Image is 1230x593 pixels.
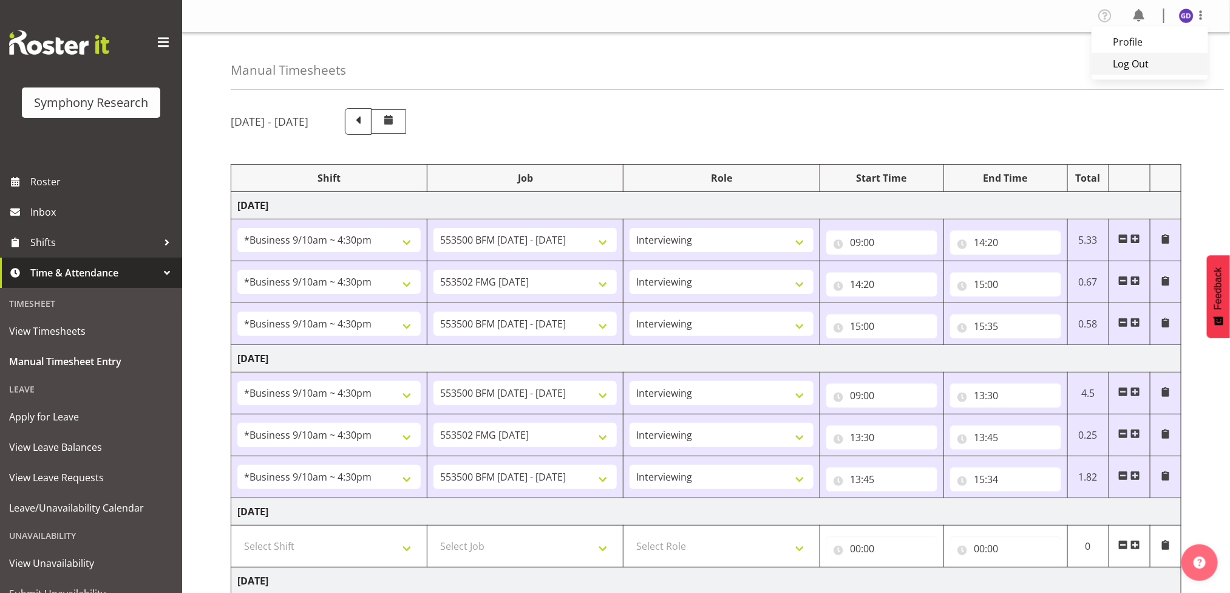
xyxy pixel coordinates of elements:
[950,425,1061,450] input: Click to select...
[231,192,1181,219] td: [DATE]
[3,402,179,432] a: Apply for Leave
[30,173,176,191] span: Roster
[1067,526,1109,567] td: 0
[1067,261,1109,303] td: 0.67
[3,523,179,548] div: Unavailability
[1067,456,1109,498] td: 1.82
[9,468,173,487] span: View Leave Requests
[231,115,308,128] h5: [DATE] - [DATE]
[1092,53,1208,75] a: Log Out
[950,536,1061,561] input: Click to select...
[1074,171,1103,185] div: Total
[9,499,173,517] span: Leave/Unavailability Calendar
[826,230,937,255] input: Click to select...
[3,346,179,377] a: Manual Timesheet Entry
[9,554,173,572] span: View Unavailability
[3,493,179,523] a: Leave/Unavailability Calendar
[9,30,109,55] img: Rosterit website logo
[1067,372,1109,414] td: 4.5
[826,383,937,408] input: Click to select...
[630,171,813,185] div: Role
[826,171,937,185] div: Start Time
[950,383,1061,408] input: Click to select...
[1067,219,1109,261] td: 5.33
[231,345,1181,372] td: [DATE]
[9,322,173,340] span: View Timesheets
[1067,303,1109,345] td: 0.58
[30,203,176,221] span: Inbox
[1213,267,1224,310] span: Feedback
[231,498,1181,526] td: [DATE]
[950,467,1061,492] input: Click to select...
[826,467,937,492] input: Click to select...
[237,171,421,185] div: Shift
[9,438,173,456] span: View Leave Balances
[231,63,346,77] h4: Manual Timesheets
[950,314,1061,338] input: Click to select...
[1067,414,1109,456] td: 0.25
[950,272,1061,296] input: Click to select...
[30,233,158,252] span: Shifts
[3,462,179,493] a: View Leave Requests
[30,264,158,282] span: Time & Attendance
[950,230,1061,255] input: Click to select...
[34,94,148,112] div: Symphony Research
[1194,557,1206,569] img: help-xxl-2.png
[826,272,937,296] input: Click to select...
[1092,31,1208,53] a: Profile
[826,536,937,561] input: Click to select...
[1207,255,1230,338] button: Feedback - Show survey
[3,548,179,578] a: View Unavailability
[3,377,179,402] div: Leave
[9,352,173,371] span: Manual Timesheet Entry
[826,425,937,450] input: Click to select...
[950,171,1061,185] div: End Time
[3,316,179,346] a: View Timesheets
[3,432,179,462] a: View Leave Balances
[9,408,173,426] span: Apply for Leave
[1179,9,1194,23] img: gurinder-dhillon9076.jpg
[826,314,937,338] input: Click to select...
[433,171,617,185] div: Job
[3,291,179,316] div: Timesheet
